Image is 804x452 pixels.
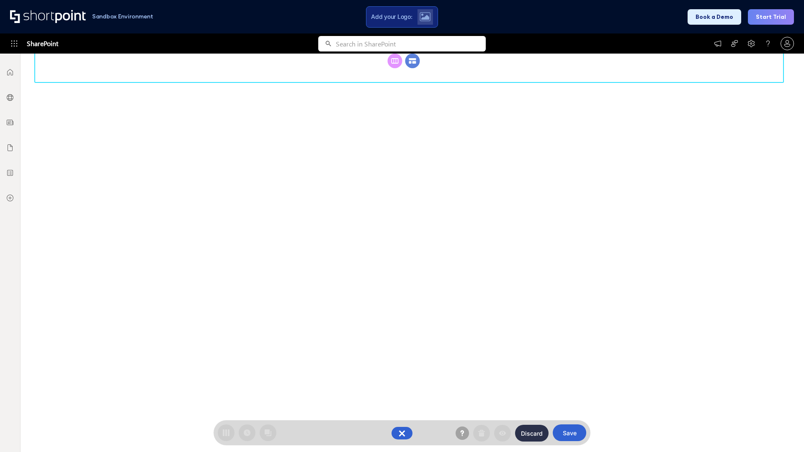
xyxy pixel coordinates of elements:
button: Save [553,424,586,441]
span: SharePoint [27,33,58,54]
span: Add your Logo: [371,13,412,21]
button: Book a Demo [688,9,741,25]
button: Start Trial [748,9,794,25]
img: Upload logo [420,12,430,21]
button: Discard [515,425,549,442]
iframe: Chat Widget [762,412,804,452]
h1: Sandbox Environment [92,14,153,19]
input: Search in SharePoint [336,36,486,51]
